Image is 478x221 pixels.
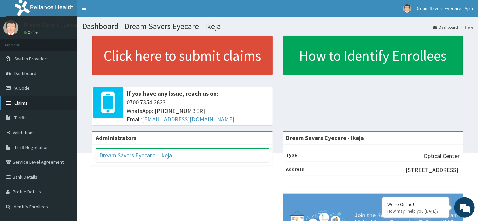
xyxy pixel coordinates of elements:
a: Dashboard [433,24,458,30]
a: Click here to submit claims [92,36,273,75]
a: [EMAIL_ADDRESS][DOMAIN_NAME] [142,115,234,123]
li: Here [459,24,473,30]
span: Dream Savers Eyecare - Ajah [416,5,473,11]
span: Switch Providers [14,56,49,62]
a: How to Identify Enrollees [283,36,463,75]
div: We're Online! [387,201,444,207]
span: Tariff Negotiation [14,144,49,150]
div: Minimize live chat window [110,3,126,20]
b: If you have any issue, reach us on: [127,89,218,97]
b: Type [286,152,297,158]
a: Dream Savers Eyecare - Ikeja [99,151,172,159]
div: Chat with us now [35,38,113,46]
span: Dashboard [14,70,36,76]
h1: Dashboard - Dream Savers Eyecare - Ikeja [82,22,473,31]
span: We're online! [39,67,93,135]
p: [STREET_ADDRESS]. [406,165,460,174]
p: How may I help you today? [387,208,444,214]
span: 0700 7354 2623 WhatsApp: [PHONE_NUMBER] Email: [127,98,269,124]
img: d_794563401_company_1708531726252_794563401 [12,34,27,50]
img: User Image [403,4,411,13]
p: Dream Savers Eyecare - Ajah [24,22,97,28]
a: Online [24,30,40,35]
strong: Dream Savers Eyecare - Ikeja [286,134,364,142]
span: Tariffs [14,115,27,121]
p: Optical Center [424,152,460,160]
b: Administrators [96,134,136,142]
textarea: Type your message and hit 'Enter' [3,148,128,172]
span: Claims [14,100,28,106]
b: Address [286,166,304,172]
img: User Image [3,20,18,35]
